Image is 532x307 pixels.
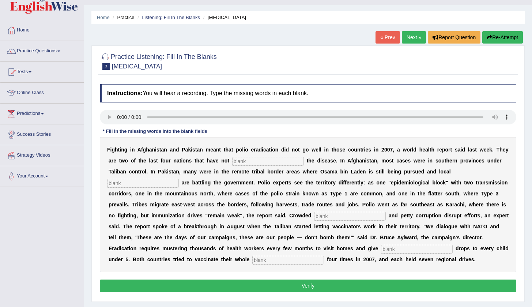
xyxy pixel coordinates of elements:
[254,147,256,153] b: r
[397,147,400,153] b: a
[215,169,219,175] b: n
[132,147,135,153] b: n
[445,147,449,153] b: o
[0,145,84,164] a: Strategy Videos
[112,158,113,164] b: r
[109,169,112,175] b: T
[110,147,112,153] b: i
[0,124,84,143] a: Success Stories
[460,158,464,164] b: p
[0,62,84,80] a: Tests
[325,147,329,153] b: n
[221,158,225,164] b: n
[330,158,333,164] b: s
[97,15,110,20] a: Home
[177,158,180,164] b: a
[371,158,374,164] b: a
[499,147,503,153] b: h
[0,20,84,38] a: Home
[242,147,244,153] b: l
[272,147,275,153] b: o
[376,31,400,44] a: « Prev
[487,158,491,164] b: u
[251,147,254,153] b: e
[169,169,171,175] b: s
[471,158,473,164] b: i
[431,147,434,153] b: h
[207,158,210,164] b: h
[226,169,229,175] b: e
[194,169,197,175] b: y
[489,147,492,153] b: k
[479,158,482,164] b: e
[152,147,155,153] b: n
[340,158,342,164] b: I
[269,147,271,153] b: t
[239,147,242,153] b: o
[446,158,450,164] b: h
[414,158,418,164] b: w
[308,158,312,164] b: h
[167,169,169,175] b: i
[192,147,195,153] b: s
[153,158,156,164] b: s
[111,169,114,175] b: a
[138,169,140,175] b: t
[0,41,84,59] a: Practice Questions
[161,169,164,175] b: a
[342,147,345,153] b: e
[324,147,326,153] b: i
[452,158,454,164] b: r
[164,147,167,153] b: n
[286,147,289,153] b: d
[225,158,228,164] b: o
[171,169,173,175] b: t
[137,147,141,153] b: A
[208,169,211,175] b: e
[140,169,142,175] b: r
[336,158,337,164] b: .
[320,158,322,164] b: i
[336,147,340,153] b: o
[259,147,262,153] b: d
[196,158,200,164] b: h
[306,147,309,153] b: o
[430,147,431,153] b: t
[246,169,249,175] b: e
[399,158,402,164] b: a
[146,169,148,175] b: .
[210,158,213,164] b: a
[307,158,309,164] b: t
[162,158,166,164] b: o
[302,147,306,153] b: g
[213,158,216,164] b: v
[119,158,121,164] b: t
[120,169,123,175] b: a
[381,147,384,153] b: 2
[292,147,295,153] b: n
[182,147,185,153] b: P
[430,158,433,164] b: n
[132,169,135,175] b: o
[151,169,152,175] b: I
[314,212,386,221] input: blank
[442,147,445,153] b: p
[142,169,145,175] b: o
[134,158,136,164] b: f
[161,158,162,164] b: f
[263,147,266,153] b: c
[173,147,176,153] b: n
[351,158,353,164] b: f
[183,169,188,175] b: m
[152,169,155,175] b: n
[503,147,506,153] b: e
[207,169,208,175] b: r
[149,158,150,164] b: l
[359,158,362,164] b: a
[295,147,298,153] b: o
[125,158,128,164] b: o
[492,147,494,153] b: .
[107,179,179,188] input: blank
[320,147,321,153] b: l
[356,158,359,164] b: h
